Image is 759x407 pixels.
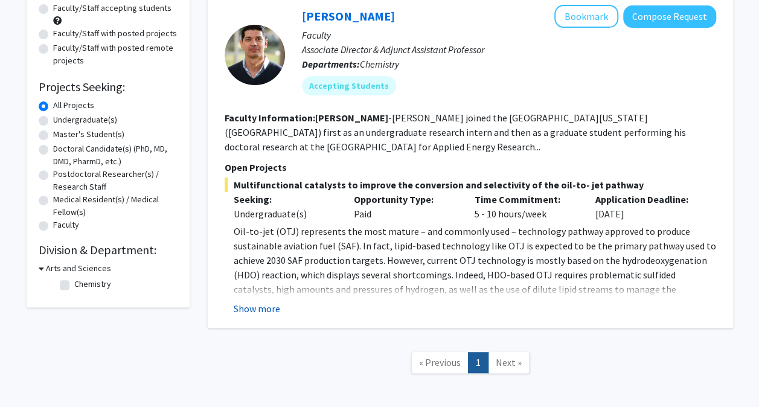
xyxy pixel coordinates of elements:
[302,58,360,70] b: Departments:
[302,42,716,57] p: Associate Director & Adjunct Assistant Professor
[345,192,466,221] div: Paid
[554,5,618,28] button: Add Eduardo Santillan-Jimenez to Bookmarks
[53,99,94,112] label: All Projects
[302,8,395,24] a: [PERSON_NAME]
[468,352,488,373] a: 1
[419,356,461,368] span: « Previous
[496,356,522,368] span: Next »
[208,340,733,389] nav: Page navigation
[234,207,336,221] div: Undergraduate(s)
[53,27,177,40] label: Faculty/Staff with posted projects
[466,192,586,221] div: 5 - 10 hours/week
[53,2,171,14] label: Faculty/Staff accepting students
[46,262,111,275] h3: Arts and Sciences
[595,192,698,207] p: Application Deadline:
[315,112,388,124] b: [PERSON_NAME]
[475,192,577,207] p: Time Commitment:
[225,160,716,175] p: Open Projects
[53,128,124,141] label: Master's Student(s)
[225,112,686,153] fg-read-more: -[PERSON_NAME] joined the [GEOGRAPHIC_DATA][US_STATE] ([GEOGRAPHIC_DATA]) first as an undergradua...
[234,301,280,316] button: Show more
[488,352,530,373] a: Next Page
[53,168,178,193] label: Postdoctoral Researcher(s) / Research Staff
[225,178,716,192] span: Multifunctional catalysts to improve the conversion and selectivity of the oil-to- jet pathway
[354,192,456,207] p: Opportunity Type:
[302,28,716,42] p: Faculty
[53,219,79,231] label: Faculty
[53,193,178,219] label: Medical Resident(s) / Medical Fellow(s)
[53,143,178,168] label: Doctoral Candidate(s) (PhD, MD, DMD, PharmD, etc.)
[234,192,336,207] p: Seeking:
[9,353,51,398] iframe: Chat
[39,80,178,94] h2: Projects Seeking:
[623,5,716,28] button: Compose Request to Eduardo Santillan-Jimenez
[302,76,396,95] mat-chip: Accepting Students
[586,192,707,221] div: [DATE]
[53,42,178,67] label: Faculty/Staff with posted remote projects
[225,112,315,124] b: Faculty Information:
[234,224,716,296] p: Oil-to-jet (OTJ) represents the most mature – and commonly used – technology pathway approved to ...
[360,58,399,70] span: Chemistry
[39,243,178,257] h2: Division & Department:
[411,352,469,373] a: Previous Page
[53,114,117,126] label: Undergraduate(s)
[74,278,111,290] label: Chemistry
